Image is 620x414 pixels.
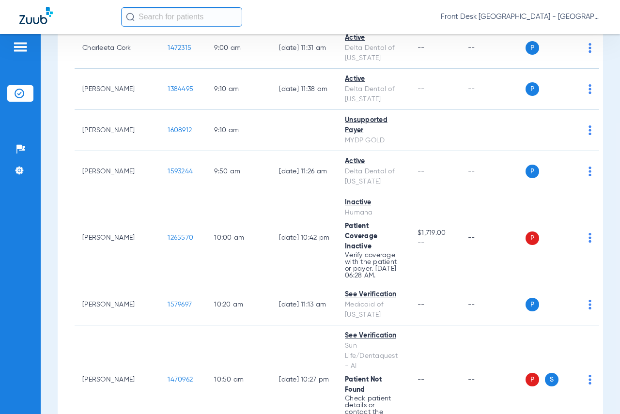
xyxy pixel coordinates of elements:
div: MYDP GOLD [345,136,402,146]
td: -- [271,110,337,151]
img: group-dot-blue.svg [589,167,591,176]
td: [PERSON_NAME] [75,151,160,192]
td: [DATE] 11:31 AM [271,28,337,69]
div: Sun Life/Dentaquest - AI [345,341,402,371]
div: Active [345,74,402,84]
span: S [545,373,558,386]
div: Unsupported Payer [345,115,402,136]
div: See Verification [345,290,402,300]
span: -- [418,86,425,92]
div: Humana [345,208,402,218]
div: Delta Dental of [US_STATE] [345,43,402,63]
span: -- [418,238,452,248]
span: 1384495 [168,86,193,92]
span: P [526,82,539,96]
img: group-dot-blue.svg [589,125,591,135]
span: $1,719.00 [418,228,452,238]
td: -- [460,28,526,69]
td: [DATE] 10:42 PM [271,192,337,284]
img: group-dot-blue.svg [589,84,591,94]
td: 9:00 AM [206,28,271,69]
p: Verify coverage with the patient or payer. [DATE] 06:28 AM. [345,252,402,279]
img: Search Icon [126,13,135,21]
div: Delta Dental of [US_STATE] [345,167,402,187]
td: [PERSON_NAME] [75,192,160,284]
img: group-dot-blue.svg [589,43,591,53]
td: 9:10 AM [206,110,271,151]
td: [PERSON_NAME] [75,69,160,110]
span: P [526,41,539,55]
span: 1470962 [168,376,193,383]
span: P [526,231,539,245]
img: group-dot-blue.svg [589,233,591,243]
td: -- [460,192,526,284]
div: Active [345,33,402,43]
td: [PERSON_NAME] [75,110,160,151]
div: Delta Dental of [US_STATE] [345,84,402,105]
td: [DATE] 11:38 AM [271,69,337,110]
td: [DATE] 11:13 AM [271,284,337,325]
td: Charleeta Cork [75,28,160,69]
td: [PERSON_NAME] [75,284,160,325]
span: P [526,298,539,311]
div: See Verification [345,331,402,341]
iframe: Chat Widget [572,368,620,414]
span: Front Desk [GEOGRAPHIC_DATA] - [GEOGRAPHIC_DATA] | My Community Dental Centers [441,12,601,22]
td: -- [460,69,526,110]
td: 9:50 AM [206,151,271,192]
span: -- [418,376,425,383]
td: 9:10 AM [206,69,271,110]
span: 1265570 [168,234,193,241]
div: Medicaid of [US_STATE] [345,300,402,320]
td: 10:20 AM [206,284,271,325]
td: -- [460,284,526,325]
span: 1472315 [168,45,191,51]
span: -- [418,168,425,175]
td: -- [460,110,526,151]
span: 1579697 [168,301,192,308]
div: Active [345,156,402,167]
td: [DATE] 11:26 AM [271,151,337,192]
img: Zuub Logo [19,7,53,24]
span: -- [418,127,425,134]
input: Search for patients [121,7,242,27]
span: -- [418,45,425,51]
span: 1608912 [168,127,192,134]
span: 1593244 [168,168,193,175]
span: Patient Not Found [345,376,382,393]
img: group-dot-blue.svg [589,300,591,309]
span: -- [418,301,425,308]
div: Inactive [345,198,402,208]
span: Patient Coverage Inactive [345,223,377,250]
td: -- [460,151,526,192]
span: P [526,165,539,178]
img: hamburger-icon [13,41,28,53]
span: P [526,373,539,386]
td: 10:00 AM [206,192,271,284]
